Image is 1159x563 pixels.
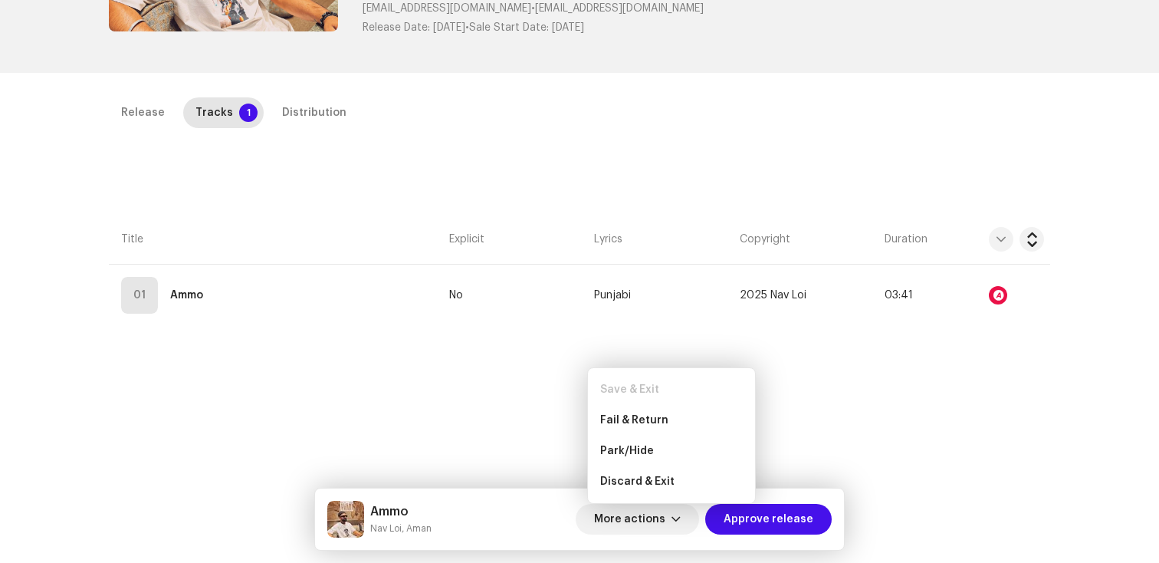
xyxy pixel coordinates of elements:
[282,97,346,128] div: Distribution
[449,290,463,301] span: No
[600,414,668,426] span: Fail & Return
[885,290,913,301] span: 03:41
[594,232,622,247] span: Lyrics
[327,501,364,538] img: cbcd657f-5e6e-42b1-9a4e-320928da24dd
[594,504,665,535] span: More actions
[724,504,813,535] span: Approve release
[705,504,832,535] button: Approve release
[449,232,484,247] span: Explicit
[594,290,631,301] span: Punjabi
[600,445,654,457] span: Park/Hide
[740,232,790,247] span: Copyright
[370,521,432,536] small: Ammo
[576,504,699,535] button: More actions
[885,232,928,247] span: Duration
[370,502,432,521] h5: Ammo
[740,290,806,301] span: 2025 Nav Loi
[600,476,675,488] span: Discard & Exit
